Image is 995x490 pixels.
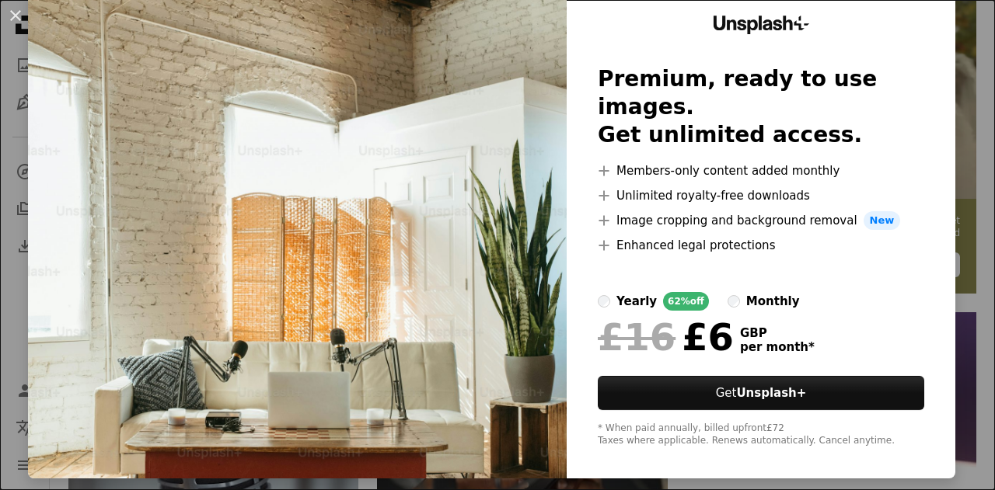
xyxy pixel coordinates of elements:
[736,386,806,400] strong: Unsplash+
[598,376,924,410] button: GetUnsplash+
[598,236,924,255] li: Enhanced legal protections
[598,295,610,308] input: yearly62%off
[598,422,924,447] div: * When paid annually, billed upfront £72 Taxes where applicable. Renews automatically. Cancel any...
[728,295,740,308] input: monthly
[598,162,924,180] li: Members-only content added monthly
[598,317,734,357] div: £6
[864,211,901,230] span: New
[598,211,924,230] li: Image cropping and background removal
[746,292,800,311] div: monthly
[598,65,924,149] h2: Premium, ready to use images. Get unlimited access.
[598,317,676,357] span: £16
[598,186,924,205] li: Unlimited royalty-free downloads
[616,292,657,311] div: yearly
[663,292,709,311] div: 62% off
[740,326,815,340] span: GBP
[740,340,815,354] span: per month *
